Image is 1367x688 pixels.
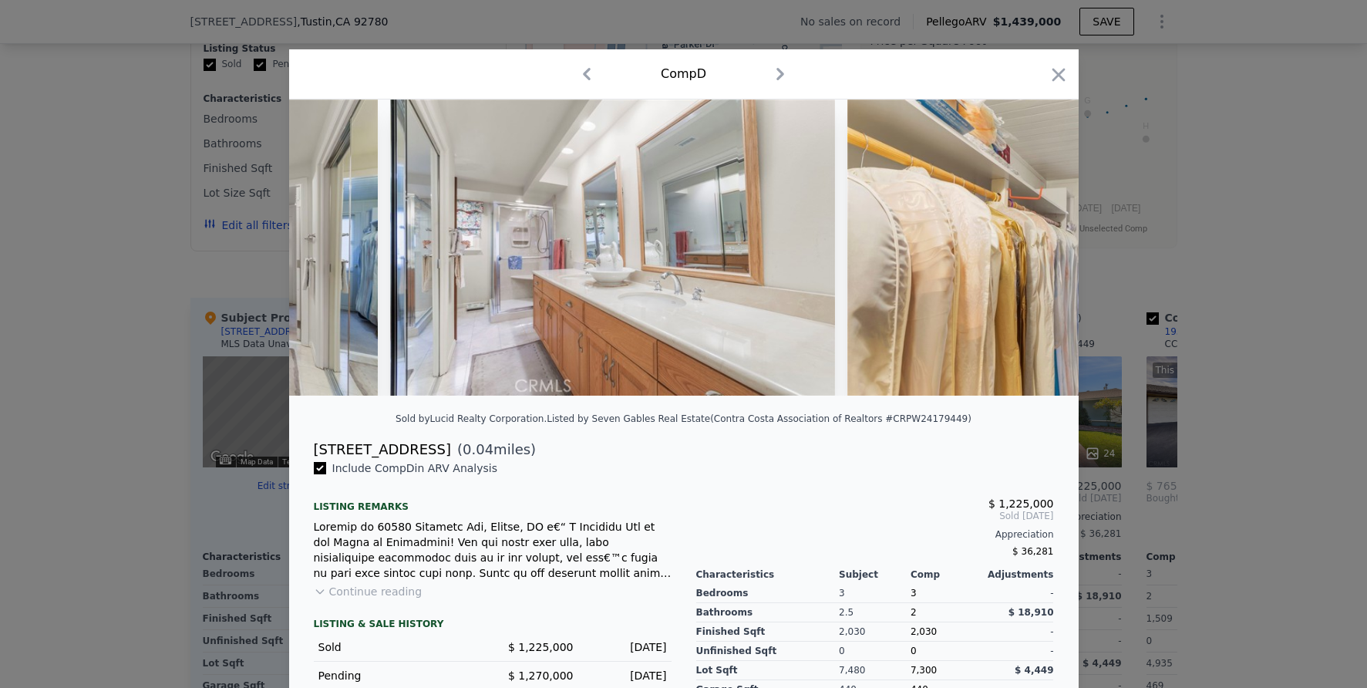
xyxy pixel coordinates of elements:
[839,642,911,661] div: 0
[1015,665,1053,676] span: $ 4,449
[982,622,1054,642] div: -
[696,510,1054,522] span: Sold [DATE]
[661,65,706,83] div: Comp D
[318,639,480,655] div: Sold
[911,568,982,581] div: Comp
[314,488,672,513] div: Listing remarks
[547,413,971,424] div: Listed by Seven Gables Real Estate (Contra Costa Association of Realtors #CRPW24179449)
[314,618,672,633] div: LISTING & SALE HISTORY
[586,639,667,655] div: [DATE]
[396,413,547,424] div: Sold by Lucid Realty Corporation .
[696,603,840,622] div: Bathrooms
[839,622,911,642] div: 2,030
[839,603,911,622] div: 2.5
[451,439,536,460] span: ( miles)
[911,646,917,656] span: 0
[982,584,1054,603] div: -
[911,603,982,622] div: 2
[463,441,493,457] span: 0.04
[982,568,1054,581] div: Adjustments
[390,99,835,396] img: Property Img
[508,641,574,653] span: $ 1,225,000
[508,669,574,682] span: $ 1,270,000
[1008,607,1054,618] span: $ 18,910
[911,588,917,599] span: 3
[696,642,840,661] div: Unfinished Sqft
[326,462,504,474] span: Include Comp D in ARV Analysis
[1012,546,1053,557] span: $ 36,281
[839,661,911,680] div: 7,480
[318,668,480,683] div: Pending
[696,622,840,642] div: Finished Sqft
[314,439,451,460] div: [STREET_ADDRESS]
[911,665,937,676] span: 7,300
[988,497,1054,510] span: $ 1,225,000
[586,668,667,683] div: [DATE]
[314,584,423,599] button: Continue reading
[982,642,1054,661] div: -
[696,584,840,603] div: Bedrooms
[696,528,1054,541] div: Appreciation
[696,661,840,680] div: Lot Sqft
[847,99,1292,396] img: Property Img
[911,626,937,637] span: 2,030
[839,568,911,581] div: Subject
[314,519,672,581] div: Loremip do 60580 Sitametc Adi, Elitse, DO e€“ T Incididu Utl et dol Magna al Enimadmini! Ven qui ...
[839,584,911,603] div: 3
[696,568,840,581] div: Characteristics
